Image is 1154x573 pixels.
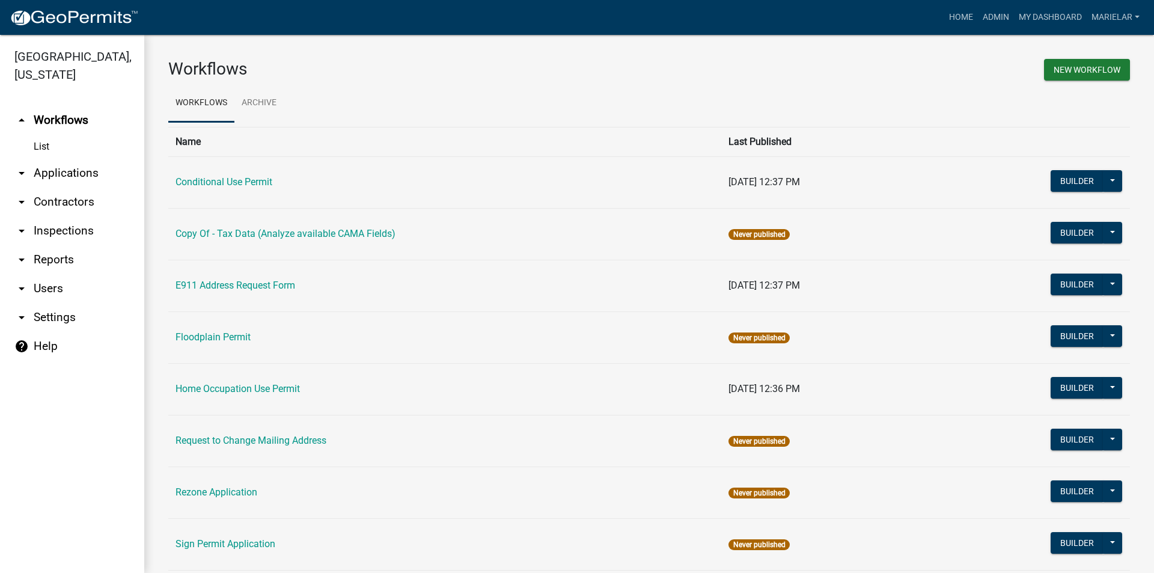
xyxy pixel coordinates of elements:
i: arrow_drop_down [14,281,29,296]
i: help [14,339,29,354]
a: Home [944,6,978,29]
a: Admin [978,6,1014,29]
span: [DATE] 12:37 PM [728,280,800,291]
i: arrow_drop_down [14,195,29,209]
a: marielar [1087,6,1144,29]
button: Builder [1051,170,1104,192]
button: Builder [1051,532,1104,554]
button: Builder [1051,274,1104,295]
button: Builder [1051,222,1104,244]
i: arrow_drop_down [14,253,29,267]
a: Sign Permit Application [176,538,275,550]
span: [DATE] 12:36 PM [728,383,800,394]
a: E911 Address Request Form [176,280,295,291]
span: Never published [728,332,789,343]
a: Archive [234,84,284,123]
th: Last Published [721,127,924,156]
a: Rezone Application [176,486,257,498]
h3: Workflows [168,59,640,79]
span: Never published [728,436,789,447]
th: Name [168,127,721,156]
i: arrow_drop_up [14,113,29,127]
a: My Dashboard [1014,6,1087,29]
i: arrow_drop_down [14,224,29,238]
i: arrow_drop_down [14,310,29,325]
button: New Workflow [1044,59,1130,81]
a: Copy Of - Tax Data (Analyze available CAMA Fields) [176,228,395,239]
i: arrow_drop_down [14,166,29,180]
a: Conditional Use Permit [176,176,272,188]
span: Never published [728,539,789,550]
span: Never published [728,488,789,498]
a: Workflows [168,84,234,123]
a: Home Occupation Use Permit [176,383,300,394]
a: Request to Change Mailing Address [176,435,326,446]
button: Builder [1051,325,1104,347]
span: Never published [728,229,789,240]
button: Builder [1051,429,1104,450]
span: [DATE] 12:37 PM [728,176,800,188]
button: Builder [1051,377,1104,399]
a: Floodplain Permit [176,331,251,343]
button: Builder [1051,480,1104,502]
